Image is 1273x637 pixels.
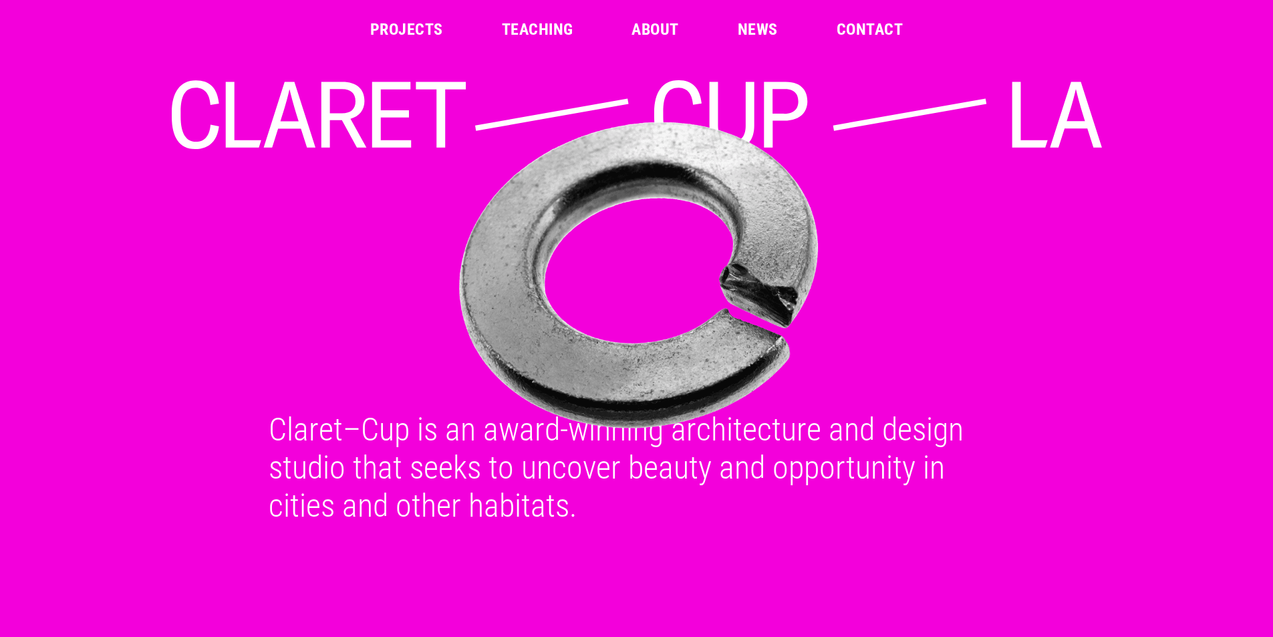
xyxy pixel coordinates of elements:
div: Claret–Cup is an award-winning architecture and design studio that seeks to uncover beauty and op... [253,410,1021,525]
nav: Main Menu [370,21,903,37]
a: News [738,21,778,37]
a: About [631,21,678,37]
a: Contact [837,21,903,37]
img: Metal washer [166,114,1107,433]
a: Teaching [502,21,573,37]
a: Projects [370,21,443,37]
